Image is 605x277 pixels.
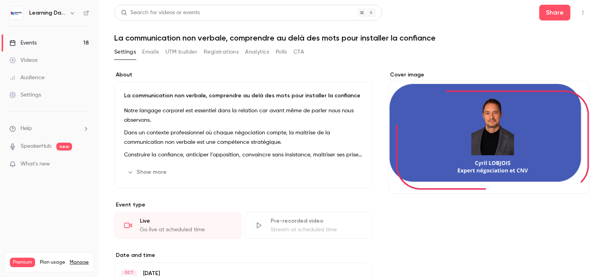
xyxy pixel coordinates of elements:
[114,71,373,79] label: About
[80,161,89,168] iframe: Noticeable Trigger
[114,46,136,58] button: Settings
[9,74,45,82] div: Audience
[140,217,232,225] div: Live
[20,142,52,151] a: SpeakerHub
[114,33,589,43] h1: La communication non verbale, comprendre au delà des mots pour installer la confiance
[124,128,363,147] p: Dans un contexte professionnel où chaque négociation compte, la maitrise de la communication non ...
[98,46,121,52] div: Mots-clés
[140,226,232,234] div: Go live at scheduled time
[388,71,589,194] section: Cover image
[20,20,89,27] div: Domaine: [DOMAIN_NAME]
[56,143,72,151] span: new
[32,46,38,52] img: tab_domain_overview_orange.svg
[41,46,61,52] div: Domaine
[29,9,66,17] h6: Learning Days
[9,125,89,133] li: help-dropdown-opener
[124,150,363,160] p: Construire la confiance, anticiper l’opposition, convaincre sans insistance, maitriser ses prises...
[22,13,39,19] div: v 4.0.25
[165,46,197,58] button: UTM builder
[122,270,136,275] div: OCT
[124,106,363,125] p: Notre langage corporel est essentiel dans la relation car avant même de parler nous nous observons.
[10,258,35,267] span: Premium
[271,226,363,234] div: Stream at scheduled time
[539,5,570,20] button: Share
[114,201,373,209] p: Event type
[40,259,65,266] span: Plan usage
[142,46,159,58] button: Emails
[13,13,19,19] img: logo_orange.svg
[89,46,96,52] img: tab_keywords_by_traffic_grey.svg
[9,39,37,47] div: Events
[10,7,22,19] img: Learning Days
[9,91,41,99] div: Settings
[204,46,239,58] button: Registrations
[124,166,171,178] button: Show more
[245,46,269,58] button: Analytics
[276,46,287,58] button: Polls
[114,212,242,239] div: LiveGo live at scheduled time
[70,259,89,266] a: Manage
[271,217,363,225] div: Pre-recorded video
[245,212,373,239] div: Pre-recorded videoStream at scheduled time
[20,160,50,168] span: What's new
[388,71,589,79] label: Cover image
[9,56,37,64] div: Videos
[124,92,363,100] p: La communication non verbale, comprendre au delà des mots pour installer la confiance
[293,46,304,58] button: CTA
[121,9,200,17] div: Search for videos or events
[114,251,373,259] label: Date and time
[20,125,32,133] span: Help
[13,20,19,27] img: website_grey.svg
